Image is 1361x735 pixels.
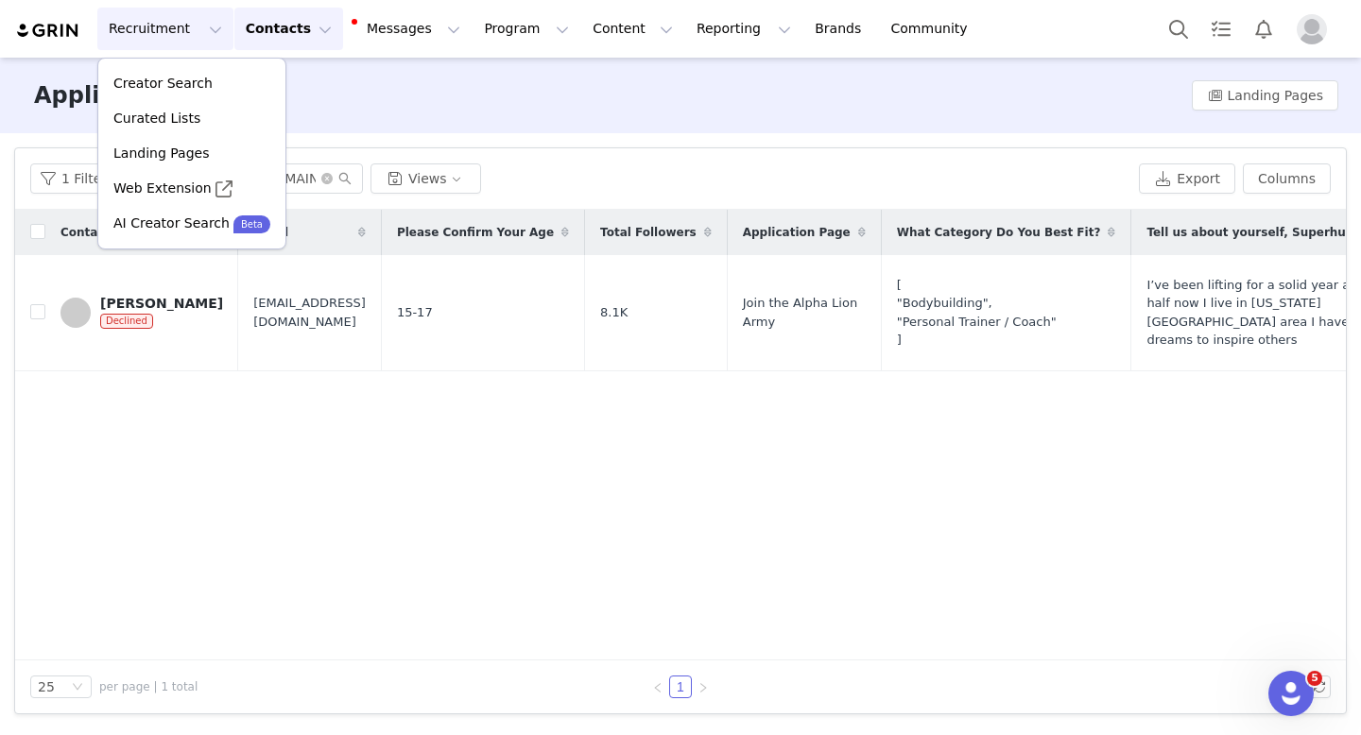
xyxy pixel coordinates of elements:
img: placeholder-profile.jpg [1297,14,1327,44]
span: Please Confirm Your Age [397,224,554,241]
span: Join the Alpha Lion Army [743,294,866,331]
button: Views [370,163,481,194]
p: AI Creator Search [113,214,230,233]
a: [PERSON_NAME]Declined [60,296,223,330]
span: [ "Bodybuilding", "Personal Trainer / Coach" ] [897,276,1057,350]
a: Tasks [1200,8,1242,50]
button: Content [581,8,684,50]
img: grin logo [15,22,81,40]
i: icon: down [72,681,83,694]
p: Web Extension [113,179,212,198]
button: Columns [1243,163,1331,194]
li: Next Page [692,675,715,698]
a: Community [880,8,988,50]
h3: Applicants [34,78,169,112]
button: Search [1158,8,1199,50]
li: Previous Page [646,675,669,698]
button: Notifications [1243,8,1284,50]
p: Landing Pages [113,144,209,163]
span: [EMAIL_ADDRESS][DOMAIN_NAME] [253,294,366,331]
button: Program [473,8,580,50]
div: [PERSON_NAME] [100,296,223,311]
p: Curated Lists [113,109,200,128]
span: 8.1K [600,303,628,322]
p: Creator Search [113,74,213,94]
a: 1 [670,676,691,697]
span: Declined [100,314,153,329]
button: Recruitment [97,8,233,50]
p: Beta [241,217,263,231]
button: Contacts [234,8,343,50]
button: 1 Filter [30,163,119,194]
button: Messages [344,8,472,50]
span: 5 [1307,671,1322,686]
li: 1 [669,675,692,698]
div: 25 [38,676,55,697]
a: Brands [803,8,878,50]
button: Export [1139,163,1235,194]
button: Reporting [685,8,802,50]
i: icon: right [698,682,709,693]
span: 15-17 [397,303,433,322]
i: icon: left [652,682,663,693]
span: Contact [60,224,110,241]
span: Total Followers [600,224,697,241]
i: icon: search [338,172,352,185]
i: icon: close-circle [321,173,333,184]
button: Profile [1285,14,1346,44]
span: Application Page [743,224,851,241]
span: per page | 1 total [99,678,198,695]
button: Landing Pages [1192,80,1338,111]
iframe: Intercom live chat [1268,671,1314,716]
span: What Category Do You Best Fit? [897,224,1101,241]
